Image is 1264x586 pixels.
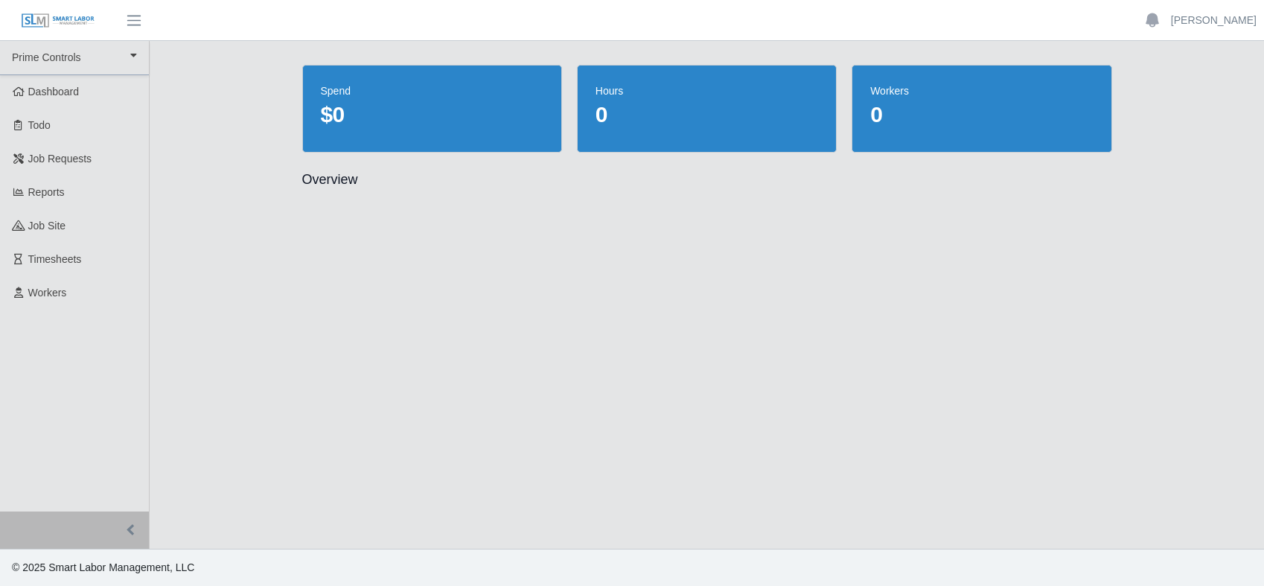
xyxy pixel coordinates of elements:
span: © 2025 Smart Labor Management, LLC [12,561,194,573]
span: Workers [28,287,67,299]
a: [PERSON_NAME] [1171,13,1257,28]
h2: Overview [302,171,1112,188]
dt: workers [870,83,1093,98]
dd: 0 [596,101,818,128]
dt: spend [321,83,543,98]
span: Job Requests [28,153,92,165]
span: Todo [28,119,51,131]
span: Dashboard [28,86,80,98]
span: Reports [28,186,65,198]
span: Timesheets [28,253,82,265]
dd: 0 [870,101,1093,128]
span: job site [28,220,66,232]
dt: hours [596,83,818,98]
img: SLM Logo [21,13,95,29]
dd: $0 [321,101,543,128]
